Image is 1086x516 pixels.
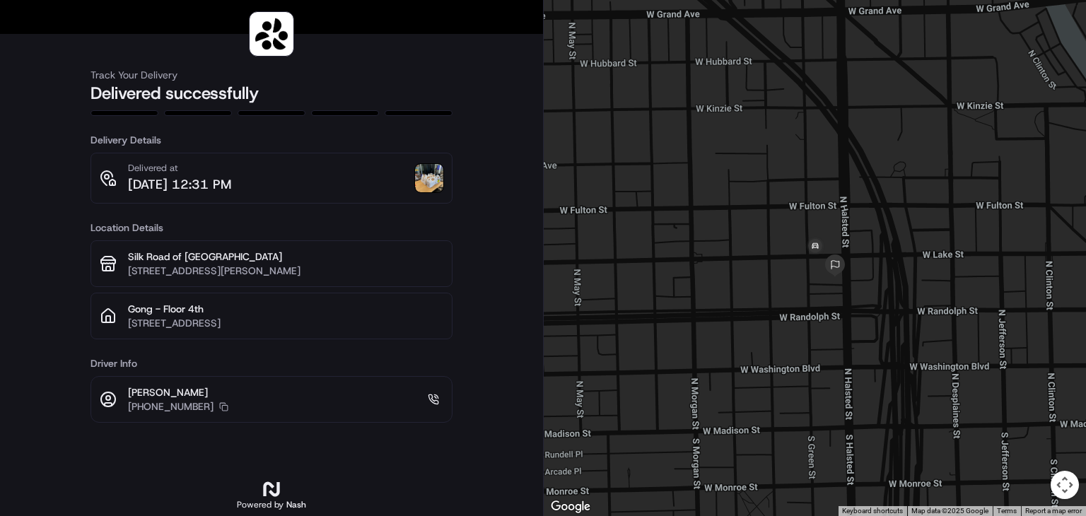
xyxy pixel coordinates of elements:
button: Map camera controls [1051,471,1079,499]
a: Terms (opens in new tab) [997,507,1017,515]
p: [STREET_ADDRESS][PERSON_NAME] [128,264,443,278]
h3: Driver Info [90,356,452,370]
p: Delivered at [128,162,231,175]
a: Report a map error [1025,507,1082,515]
button: Keyboard shortcuts [842,506,903,516]
h2: Delivered successfully [90,82,452,105]
h3: Delivery Details [90,133,452,147]
h2: Powered by [237,499,306,510]
p: Gong - Floor 4th [128,302,443,316]
a: Open this area in Google Maps (opens a new window) [547,498,594,516]
p: [DATE] 12:31 PM [128,175,231,194]
span: Nash [286,499,306,510]
p: [STREET_ADDRESS] [128,316,443,330]
p: [PERSON_NAME] [128,385,228,399]
p: [PHONE_NUMBER] [128,399,214,414]
img: photo_proof_of_delivery image [415,164,443,192]
img: Google [547,498,594,516]
h3: Track Your Delivery [90,68,452,82]
h3: Location Details [90,221,452,235]
p: Silk Road of [GEOGRAPHIC_DATA] [128,250,443,264]
span: Map data ©2025 Google [911,507,988,515]
img: logo-public_tracking_screen-Sharebite-1703187580717.png [252,15,291,53]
